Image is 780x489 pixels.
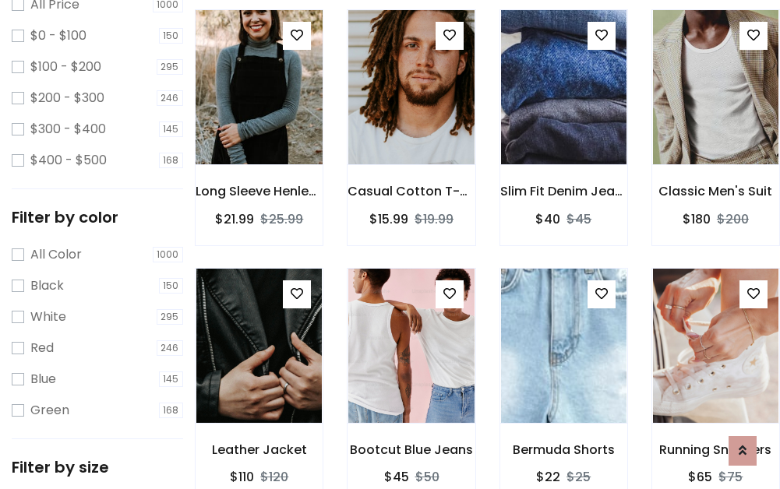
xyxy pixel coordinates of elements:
span: 246 [157,90,184,106]
label: $300 - $400 [30,120,106,139]
h6: $45 [384,470,409,484]
del: $75 [718,468,743,486]
label: All Color [30,245,82,264]
span: 168 [159,153,184,168]
span: 150 [159,28,184,44]
label: $0 - $100 [30,26,86,45]
del: $200 [717,210,749,228]
del: $45 [566,210,591,228]
del: $120 [260,468,288,486]
h5: Filter by size [12,458,183,477]
span: 295 [157,59,184,75]
label: Green [30,401,69,420]
h6: $21.99 [215,212,254,227]
span: 246 [157,340,184,356]
label: Red [30,339,54,357]
h6: Slim Fit Denim Jeans [500,184,627,199]
span: 145 [159,121,184,137]
h6: $22 [536,470,560,484]
label: Black [30,276,64,295]
h6: $15.99 [369,212,408,227]
span: 168 [159,403,184,418]
label: White [30,308,66,326]
h5: Filter by color [12,208,183,227]
label: $100 - $200 [30,58,101,76]
del: $25 [566,468,591,486]
h6: $110 [230,470,254,484]
label: $400 - $500 [30,151,107,170]
span: 150 [159,278,184,294]
label: $200 - $300 [30,89,104,107]
h6: Running Sneakers [652,442,779,457]
label: Blue [30,370,56,389]
h6: Bootcut Blue Jeans [348,442,475,457]
h6: Long Sleeve Henley T-Shirt [196,184,323,199]
h6: Bermuda Shorts [500,442,627,457]
h6: $40 [535,212,560,227]
span: 145 [159,371,184,387]
del: $19.99 [415,210,454,228]
h6: Leather Jacket [196,442,323,457]
h6: Classic Men's Suit [652,184,779,199]
h6: $180 [683,212,711,227]
span: 1000 [153,247,184,262]
del: $25.99 [260,210,303,228]
h6: Casual Cotton T-Shirt [348,184,475,199]
h6: $65 [688,470,712,484]
span: 295 [157,309,184,325]
del: $50 [415,468,439,486]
